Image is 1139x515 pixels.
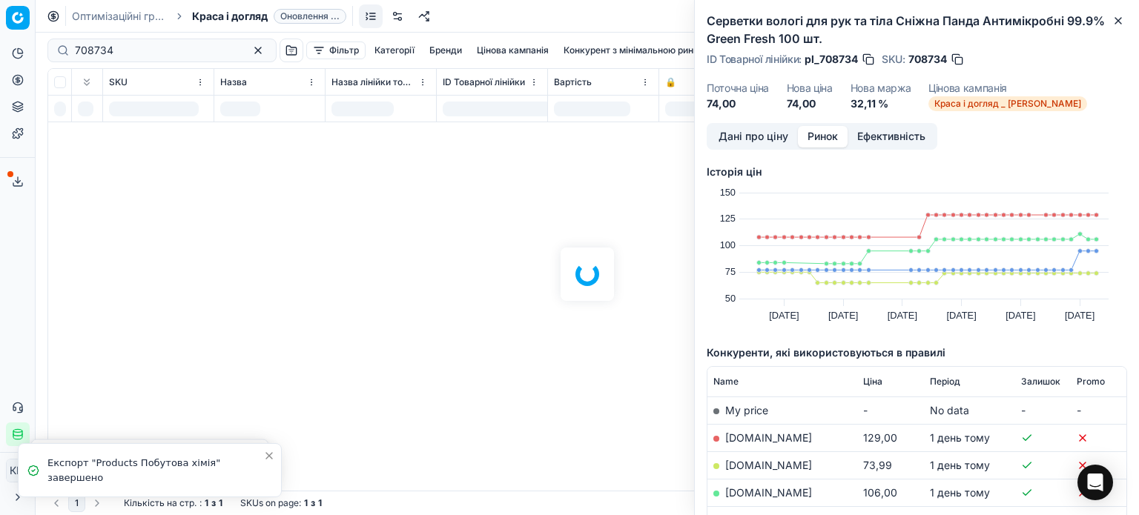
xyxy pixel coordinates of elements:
[769,310,799,321] text: [DATE]
[930,431,990,444] span: 1 день тому
[192,9,268,24] span: Краса і догляд
[192,9,346,24] span: Краса і доглядОновлення ...
[7,459,29,482] span: КM
[707,54,802,64] span: ID Товарної лінійки :
[725,404,768,416] span: My price
[928,96,1087,111] span: Краса і догляд _ [PERSON_NAME]
[72,9,167,24] a: Оптимізаційні групи
[805,52,858,67] span: pl_708734
[1006,310,1035,321] text: [DATE]
[787,96,833,111] dd: 74,00
[787,83,833,93] dt: Нова ціна
[260,447,278,465] button: Close toast
[6,459,30,482] button: КM
[888,310,917,321] text: [DATE]
[713,376,739,388] span: Name
[1021,376,1060,388] span: Залишок
[863,486,897,499] span: 106,00
[274,9,346,24] span: Оновлення ...
[707,96,769,111] dd: 74,00
[707,83,769,93] dt: Поточна ціна
[709,126,798,147] button: Дані про ціну
[1071,396,1126,424] td: -
[1065,310,1095,321] text: [DATE]
[908,52,947,67] span: 708734
[930,376,960,388] span: Період
[930,459,990,471] span: 1 день тому
[828,310,858,321] text: [DATE]
[924,396,1015,424] td: No data
[851,83,911,93] dt: Нова маржа
[725,486,812,499] a: [DOMAIN_NAME]
[946,310,976,321] text: [DATE]
[72,9,346,24] nav: breadcrumb
[930,486,990,499] span: 1 день тому
[725,431,812,444] a: [DOMAIN_NAME]
[707,165,1127,179] h5: Історія цін
[720,239,736,250] text: 100
[707,12,1127,47] h2: Серветки вологі для рук та тіла Сніжна Панда Антимікробні 99.9% Green Fresh 100 шт.
[848,126,935,147] button: Ефективність
[863,376,882,388] span: Ціна
[1077,376,1105,388] span: Promo
[725,266,736,277] text: 75
[47,456,263,485] div: Експорт "Products Побутова хімія" завершено
[928,83,1087,93] dt: Цінова кампанія
[725,459,812,471] a: [DOMAIN_NAME]
[851,96,911,111] dd: 32,11 %
[1015,396,1071,424] td: -
[725,293,736,304] text: 50
[863,431,897,444] span: 129,00
[707,345,1127,360] h5: Конкуренти, які використовуються в правилі
[882,54,905,64] span: SKU :
[1077,465,1113,500] div: Open Intercom Messenger
[798,126,848,147] button: Ринок
[720,187,736,198] text: 150
[857,396,924,424] td: -
[720,213,736,224] text: 125
[863,459,892,471] span: 73,99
